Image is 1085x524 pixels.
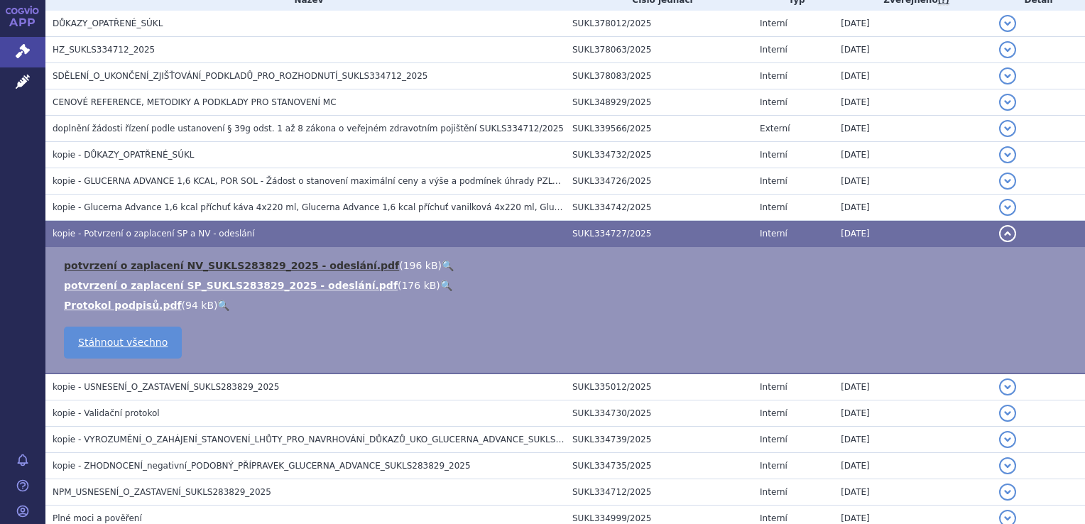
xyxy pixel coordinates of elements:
li: ( ) [64,298,1071,312]
td: [DATE] [834,221,992,247]
button: detail [999,431,1016,448]
span: Interní [760,382,787,392]
span: Interní [760,435,787,444]
span: NPM_USNESENÍ_O_ZASTAVENÍ_SUKLS283829_2025 [53,487,271,497]
a: 🔍 [217,300,229,311]
td: [DATE] [834,195,992,221]
span: HZ_SUKLS334712_2025 [53,45,155,55]
td: [DATE] [834,89,992,116]
span: Plné moci a pověření [53,513,142,523]
span: Interní [760,45,787,55]
span: kopie - ZHODNOCENÍ_negativní_PODOBNÝ_PŘÍPRAVEK_GLUCERNA_ADVANCE_SUKLS283829_2025 [53,461,471,471]
span: Interní [760,408,787,418]
td: SUKL339566/2025 [565,116,753,142]
button: detail [999,94,1016,111]
button: detail [999,378,1016,395]
span: Externí [760,124,790,133]
button: detail [999,405,1016,422]
span: Interní [760,18,787,28]
span: Interní [760,513,787,523]
td: SUKL334712/2025 [565,479,753,506]
td: [DATE] [834,116,992,142]
td: [DATE] [834,373,992,400]
span: SDĚLENÍ_O_UKONČENÍ_ZJIŠŤOVÁNÍ_PODKLADŮ_PRO_ROZHODNUTÍ_SUKLS334712_2025 [53,71,427,81]
td: SUKL378012/2025 [565,11,753,37]
td: [DATE] [834,63,992,89]
span: Interní [760,229,787,239]
span: DŮKAZY_OPATŘENÉ_SÚKL [53,18,163,28]
td: [DATE] [834,168,992,195]
td: [DATE] [834,479,992,506]
span: kopie - Validační protokol [53,408,160,418]
span: 94 kB [185,300,214,311]
span: doplnění žádosti řízení podle ustanovení § 39g odst. 1 až 8 zákona o veřejném zdravotním pojištěn... [53,124,564,133]
span: kopie - GLUCERNA ADVANCE 1,6 KCAL, POR SOL - Žádost o stanovení maximální ceny a výše a podmínek ... [53,176,578,186]
td: SUKL378083/2025 [565,63,753,89]
td: [DATE] [834,453,992,479]
button: detail [999,225,1016,242]
a: Stáhnout všechno [64,327,182,359]
span: Interní [760,461,787,471]
td: [DATE] [834,11,992,37]
td: [DATE] [834,427,992,453]
button: detail [999,120,1016,137]
td: SUKL334742/2025 [565,195,753,221]
span: Interní [760,150,787,160]
td: SUKL334732/2025 [565,142,753,168]
td: SUKL378063/2025 [565,37,753,63]
span: CENOVÉ REFERENCE, METODIKY A PODKLADY PRO STANOVENÍ MC [53,97,337,107]
span: Interní [760,202,787,212]
td: [DATE] [834,400,992,427]
button: detail [999,15,1016,32]
td: [DATE] [834,142,992,168]
button: detail [999,146,1016,163]
button: detail [999,457,1016,474]
span: Interní [760,176,787,186]
span: 176 kB [401,280,436,291]
td: SUKL334739/2025 [565,427,753,453]
td: SUKL348929/2025 [565,89,753,116]
span: kopie - USNESENÍ_O_ZASTAVENÍ_SUKLS283829_2025 [53,382,279,392]
span: Interní [760,71,787,81]
a: 🔍 [442,260,454,271]
a: 🔍 [440,280,452,291]
button: detail [999,484,1016,501]
button: detail [999,173,1016,190]
button: detail [999,199,1016,216]
td: SUKL334727/2025 [565,221,753,247]
a: Protokol podpisů.pdf [64,300,182,311]
td: [DATE] [834,37,992,63]
td: SUKL334726/2025 [565,168,753,195]
td: SUKL334730/2025 [565,400,753,427]
span: kopie - DŮKAZY_OPATŘENÉ_SÚKL [53,150,195,160]
button: detail [999,67,1016,84]
span: Interní [760,97,787,107]
span: Interní [760,487,787,497]
button: detail [999,41,1016,58]
span: 196 kB [403,260,438,271]
li: ( ) [64,258,1071,273]
li: ( ) [64,278,1071,293]
td: SUKL335012/2025 [565,373,753,400]
a: potvrzení o zaplacení SP_SUKLS283829_2025 - odeslání.pdf [64,280,398,291]
td: SUKL334735/2025 [565,453,753,479]
span: kopie - VYROZUMĚNÍ_O_ZAHÁJENÍ_STANOVENÍ_LHŮTY_PRO_NAVRHOVÁNÍ_DŮKAZŮ_UKO_GLUCERNA_ADVANCE_SUKLS283... [53,435,614,444]
span: kopie - Potvrzení o zaplacení SP a NV - odeslání [53,229,255,239]
a: potvrzení o zaplacení NV_SUKLS283829_2025 - odeslání.pdf [64,260,399,271]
